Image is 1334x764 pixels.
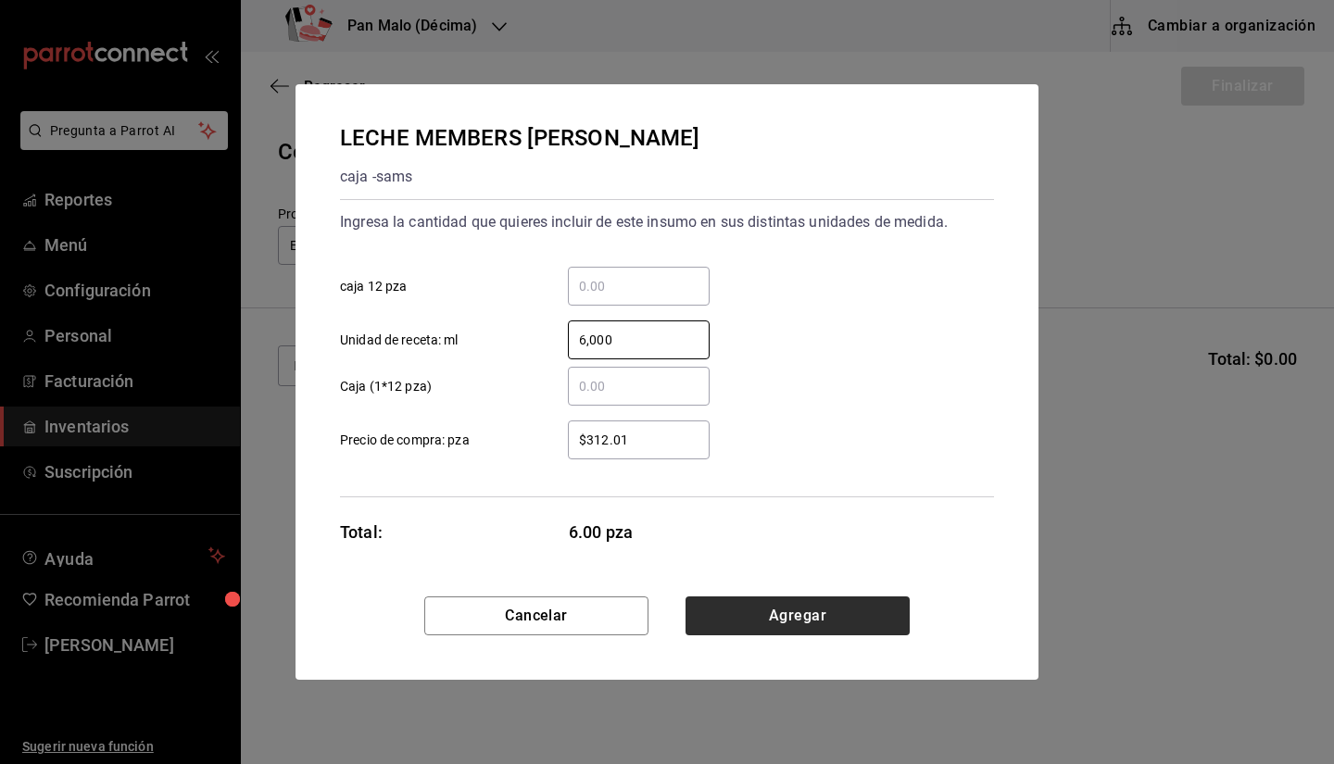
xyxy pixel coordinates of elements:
input: caja 12 pza [568,275,710,297]
span: Unidad de receta: ml [340,331,459,350]
span: Precio de compra: pza [340,431,470,450]
div: caja - sams [340,162,700,192]
div: Ingresa la cantidad que quieres incluir de este insumo en sus distintas unidades de medida. [340,207,994,237]
input: Precio de compra: pza [568,429,710,451]
button: Agregar [686,596,910,635]
input: Unidad de receta: ml [568,329,710,351]
input: Caja (1*12 pza) [568,375,710,397]
span: caja 12 pza [340,277,407,296]
span: Caja (1*12 pza) [340,377,432,396]
button: Cancelar [424,596,648,635]
div: LECHE MEMBERS [PERSON_NAME] [340,121,700,155]
span: 6.00 pza [569,520,711,545]
div: Total: [340,520,383,545]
